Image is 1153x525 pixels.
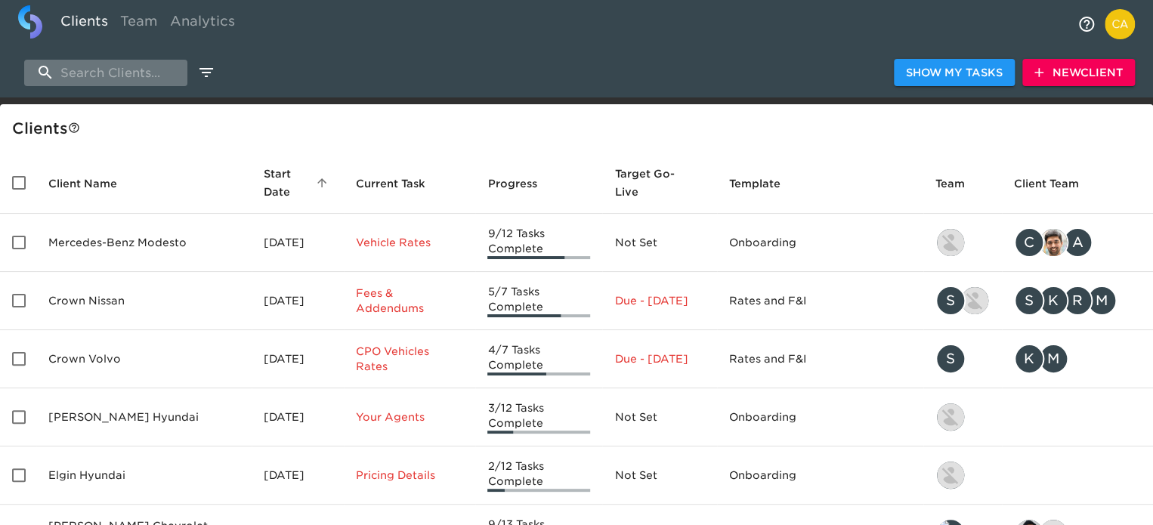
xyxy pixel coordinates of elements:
[164,5,241,42] a: Analytics
[487,174,556,193] span: Progress
[935,402,990,432] div: kevin.lo@roadster.com
[935,227,990,258] div: kevin.lo@roadster.com
[252,214,345,272] td: [DATE]
[356,409,463,425] p: Your Agents
[252,330,345,388] td: [DATE]
[1022,59,1135,87] button: NewClient
[935,460,990,490] div: kevin.lo@roadster.com
[935,286,990,316] div: savannah@roadster.com, austin@roadster.com
[935,344,966,374] div: S
[475,272,602,330] td: 5/7 Tasks Complete
[193,60,219,85] button: edit
[614,351,704,366] p: Due - [DATE]
[54,5,114,42] a: Clients
[1014,227,1141,258] div: clayton.mandel@roadster.com, sandeep@simplemnt.com, angelique.nurse@roadster.com
[935,286,966,316] div: S
[36,388,252,446] td: [PERSON_NAME] Hyundai
[717,388,923,446] td: Onboarding
[36,330,252,388] td: Crown Volvo
[906,63,1003,82] span: Show My Tasks
[36,446,252,505] td: Elgin Hyundai
[614,165,704,201] span: Target Go-Live
[894,59,1015,87] button: Show My Tasks
[935,174,985,193] span: Team
[602,388,716,446] td: Not Set
[1014,174,1099,193] span: Client Team
[1014,286,1044,316] div: S
[961,287,988,314] img: austin@roadster.com
[24,60,187,86] input: search
[1068,6,1105,42] button: notifications
[602,446,716,505] td: Not Set
[602,214,716,272] td: Not Set
[1062,227,1093,258] div: A
[356,174,425,193] span: This is the next Task in this Hub that should be completed
[937,229,964,256] img: kevin.lo@roadster.com
[717,446,923,505] td: Onboarding
[935,344,990,374] div: savannah@roadster.com
[1105,9,1135,39] img: Profile
[1014,286,1141,316] div: sparent@crowncars.com, kwilson@crowncars.com, rrobins@crowncars.com, mcooley@crowncars.com
[252,446,345,505] td: [DATE]
[264,165,332,201] span: Start Date
[717,272,923,330] td: Rates and F&I
[475,214,602,272] td: 9/12 Tasks Complete
[356,286,463,316] p: Fees & Addendums
[475,388,602,446] td: 3/12 Tasks Complete
[36,272,252,330] td: Crown Nissan
[475,330,602,388] td: 4/7 Tasks Complete
[356,344,463,374] p: CPO Vehicles Rates
[1038,344,1068,374] div: M
[937,462,964,489] img: kevin.lo@roadster.com
[717,214,923,272] td: Onboarding
[12,116,1147,141] div: Client s
[1087,286,1117,316] div: M
[1014,344,1044,374] div: K
[1062,286,1093,316] div: R
[356,235,463,250] p: Vehicle Rates
[252,272,345,330] td: [DATE]
[356,468,463,483] p: Pricing Details
[68,122,80,134] svg: This is a list of all of your clients and clients shared with you
[356,174,445,193] span: Current Task
[614,293,704,308] p: Due - [DATE]
[48,174,137,193] span: Client Name
[1014,227,1044,258] div: C
[475,446,602,505] td: 2/12 Tasks Complete
[36,214,252,272] td: Mercedes-Benz Modesto
[18,5,42,39] img: logo
[1034,63,1123,82] span: New Client
[937,403,964,431] img: kevin.lo@roadster.com
[1014,344,1141,374] div: kwilson@crowncars.com, mcooley@crowncars.com
[717,330,923,388] td: Rates and F&I
[614,165,685,201] span: Calculated based on the start date and the duration of all Tasks contained in this Hub.
[114,5,164,42] a: Team
[729,174,800,193] span: Template
[1040,229,1067,256] img: sandeep@simplemnt.com
[252,388,345,446] td: [DATE]
[1038,286,1068,316] div: K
